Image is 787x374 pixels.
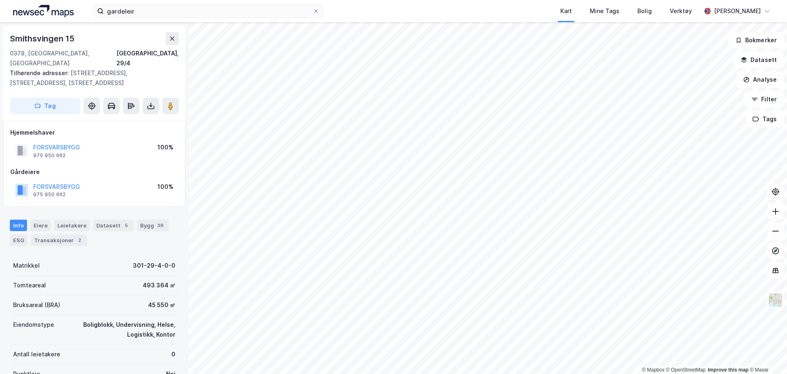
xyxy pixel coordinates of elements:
img: Z [768,292,783,308]
div: [STREET_ADDRESS], [STREET_ADDRESS], [STREET_ADDRESS] [10,68,172,88]
div: 493 364 ㎡ [143,280,175,290]
input: Søk på adresse, matrikkel, gårdeiere, leietakere eller personer [104,5,313,17]
div: Eiere [30,220,51,231]
div: Boligblokk, Undervisning, Helse, Logistikk, Kontor [64,320,175,340]
div: Bygg [137,220,168,231]
div: 0378, [GEOGRAPHIC_DATA], [GEOGRAPHIC_DATA] [10,48,116,68]
button: Bokmerker [728,32,784,48]
div: Matrikkel [13,261,40,271]
a: OpenStreetMap [666,367,706,373]
div: Smithsvingen 15 [10,32,76,45]
div: Mine Tags [590,6,619,16]
div: Tomteareal [13,280,46,290]
div: Transaksjoner [31,234,87,246]
button: Datasett [734,52,784,68]
div: Bruksareal (BRA) [13,300,60,310]
div: 2 [75,236,84,244]
button: Filter [744,91,784,108]
iframe: Chat Widget [746,335,787,374]
div: Leietakere [54,220,90,231]
div: 975 950 662 [33,191,66,198]
div: 100% [157,182,173,192]
div: 39 [156,221,165,229]
div: 45 550 ㎡ [148,300,175,310]
span: Tilhørende adresser: [10,69,71,76]
div: Antall leietakere [13,349,60,359]
div: ESG [10,234,27,246]
div: Bolig [637,6,652,16]
div: 100% [157,142,173,152]
button: Analyse [736,71,784,88]
div: 5 [122,221,130,229]
div: Info [10,220,27,231]
div: 0 [171,349,175,359]
div: Verktøy [670,6,692,16]
div: Kart [560,6,572,16]
img: logo.a4113a55bc3d86da70a041830d287a7e.svg [13,5,74,17]
div: Gårdeiere [10,167,178,177]
a: Improve this map [708,367,748,373]
div: Datasett [93,220,134,231]
div: [PERSON_NAME] [714,6,761,16]
button: Tag [10,98,80,114]
div: 975 950 662 [33,152,66,159]
div: Hjemmelshaver [10,128,178,138]
div: Eiendomstype [13,320,54,330]
div: Kontrollprogram for chat [746,335,787,374]
div: [GEOGRAPHIC_DATA], 29/4 [116,48,179,68]
div: 301-29-4-0-0 [133,261,175,271]
button: Tags [746,111,784,127]
a: Mapbox [642,367,664,373]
